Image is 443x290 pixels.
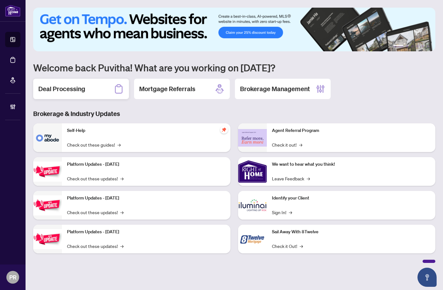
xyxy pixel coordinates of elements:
[238,157,267,186] img: We want to hear what you think!
[117,141,121,148] span: →
[272,209,292,216] a: Sign In!→
[240,84,310,93] h2: Brokerage Management
[120,209,124,216] span: →
[307,175,310,182] span: →
[272,243,303,250] a: Check it Out!→
[67,127,225,134] p: Self-Help
[299,141,302,148] span: →
[33,109,435,118] h3: Brokerage & Industry Updates
[33,8,435,51] img: Slide 0
[67,228,225,236] p: Platform Updates - [DATE]
[238,129,267,147] img: Agent Referral Program
[33,229,62,249] img: Platform Updates - June 23, 2025
[272,127,430,134] p: Agent Referral Program
[67,141,121,148] a: Check out these guides!→
[67,209,124,216] a: Check out these updates!→
[33,123,62,152] img: Self-Help
[393,45,403,47] button: 1
[272,175,310,182] a: Leave Feedback→
[300,243,303,250] span: →
[33,62,435,74] h1: Welcome back Puvitha! What are you working on [DATE]?
[426,45,429,47] button: 6
[417,268,437,287] button: Open asap
[416,45,419,47] button: 4
[289,209,292,216] span: →
[67,161,225,168] p: Platform Updates - [DATE]
[5,5,20,17] img: logo
[411,45,414,47] button: 3
[238,225,267,253] img: Sail Away With 8Twelve
[421,45,424,47] button: 5
[38,84,85,93] h2: Deal Processing
[272,195,430,202] p: Identify your Client
[272,161,430,168] p: We want to hear what you think!
[272,228,430,236] p: Sail Away With 8Twelve
[272,141,302,148] a: Check it out!→
[120,175,124,182] span: →
[33,195,62,215] img: Platform Updates - July 8, 2025
[406,45,409,47] button: 2
[120,243,124,250] span: →
[67,243,124,250] a: Check out these updates!→
[33,162,62,182] img: Platform Updates - July 21, 2025
[67,175,124,182] a: Check out these updates!→
[220,126,228,134] span: pushpin
[139,84,195,93] h2: Mortgage Referrals
[238,191,267,220] img: Identify your Client
[67,195,225,202] p: Platform Updates - [DATE]
[9,273,17,282] span: PR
